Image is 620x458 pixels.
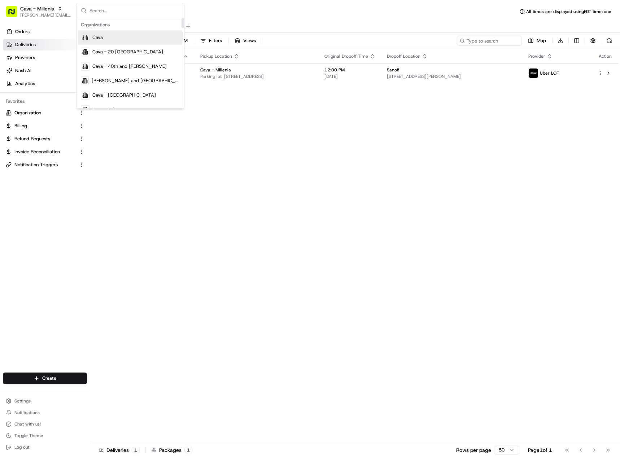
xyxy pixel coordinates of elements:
[6,149,75,155] a: Invoice Reconciliation
[15,28,30,35] span: Orders
[598,53,613,59] div: Action
[14,433,43,439] span: Toggle Theme
[324,53,368,59] span: Original Dropoff Time
[82,131,97,137] span: [DATE]
[456,446,491,454] p: Rows per page
[3,442,87,452] button: Log out
[32,76,99,82] div: We're available if you need us!
[3,65,90,76] a: Nash AI
[92,34,103,41] span: Cava
[3,396,87,406] button: Settings
[3,26,90,38] a: Orders
[6,162,75,168] a: Notification Triggers
[14,136,50,142] span: Refund Requests
[77,18,184,109] div: Suggestions
[3,431,87,441] button: Toggle Theme
[526,9,611,14] span: All times are displayed using EDT timezone
[22,112,77,118] span: Wisdom [PERSON_NAME]
[72,179,87,184] span: Pylon
[3,419,87,429] button: Chat with us!
[14,149,60,155] span: Invoice Reconciliation
[3,107,87,119] button: Organization
[200,67,231,73] span: Cava - Millenia
[528,446,552,454] div: Page 1 of 1
[20,5,54,12] button: Cava - Millenia
[14,112,20,118] img: 1736555255976-a54dd68f-1ca7-489b-9aae-adbdc363a1c4
[99,446,140,454] div: Deliveries
[92,49,163,55] span: Cava - 20 [GEOGRAPHIC_DATA]
[14,110,41,116] span: Organization
[528,53,545,59] span: Provider
[3,52,90,63] a: Providers
[78,131,81,137] span: •
[3,39,90,50] a: Deliveries
[200,74,313,79] span: Parking lot, [STREET_ADDRESS]
[92,63,167,70] span: Cava - 40th and [PERSON_NAME]
[3,120,87,132] button: Billing
[243,38,256,44] span: Views
[78,112,81,118] span: •
[82,112,97,118] span: [DATE]
[324,74,375,79] span: [DATE]
[3,373,87,384] button: Create
[457,36,522,46] input: Type to search
[525,36,549,46] button: Map
[20,12,72,18] button: [PERSON_NAME][EMAIL_ADDRESS][PERSON_NAME][DOMAIN_NAME]
[14,410,40,415] span: Notifications
[387,74,517,79] span: [STREET_ADDRESS][PERSON_NAME]
[132,447,140,453] div: 1
[14,162,58,168] span: Notification Triggers
[4,158,58,171] a: 📗Knowledge Base
[387,67,399,73] span: Sanofi
[92,106,131,113] span: Cava - Arboretum
[3,159,87,171] button: Notification Triggers
[123,71,131,80] button: Start new chat
[14,161,55,168] span: Knowledge Base
[7,105,19,119] img: Wisdom Oko
[61,162,67,168] div: 💻
[3,78,90,89] a: Analytics
[3,133,87,145] button: Refund Requests
[6,110,75,116] a: Organization
[324,67,375,73] span: 12:00 PM
[3,96,87,107] div: Favorites
[231,36,259,46] button: Views
[15,41,36,48] span: Deliveries
[14,123,27,129] span: Billing
[7,162,13,168] div: 📗
[7,69,20,82] img: 1736555255976-a54dd68f-1ca7-489b-9aae-adbdc363a1c4
[14,132,20,137] img: 1736555255976-a54dd68f-1ca7-489b-9aae-adbdc363a1c4
[51,179,87,184] a: Powered byPylon
[3,3,75,20] button: Cava - Millenia[PERSON_NAME][EMAIL_ADDRESS][PERSON_NAME][DOMAIN_NAME]
[537,38,546,44] span: Map
[112,92,131,101] button: See all
[92,78,180,84] span: [PERSON_NAME] and [GEOGRAPHIC_DATA]
[6,136,75,142] a: Refund Requests
[14,421,41,427] span: Chat with us!
[32,69,118,76] div: Start new chat
[14,398,31,404] span: Settings
[200,53,232,59] span: Pickup Location
[529,69,538,78] img: uber-new-logo.jpeg
[78,19,183,30] div: Organizations
[15,67,31,74] span: Nash AI
[540,70,559,76] span: Uber LOF
[19,47,119,54] input: Clear
[152,446,192,454] div: Packages
[3,408,87,418] button: Notifications
[184,447,192,453] div: 1
[15,69,28,82] img: 8571987876998_91fb9ceb93ad5c398215_72.jpg
[387,53,420,59] span: Dropoff Location
[15,80,35,87] span: Analytics
[15,54,35,61] span: Providers
[7,7,22,22] img: Nash
[68,161,116,168] span: API Documentation
[197,36,225,46] button: Filters
[209,38,222,44] span: Filters
[22,131,77,137] span: Wisdom [PERSON_NAME]
[7,94,46,100] div: Past conversations
[7,124,19,138] img: Wisdom Oko
[89,3,180,18] input: Search...
[3,146,87,158] button: Invoice Reconciliation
